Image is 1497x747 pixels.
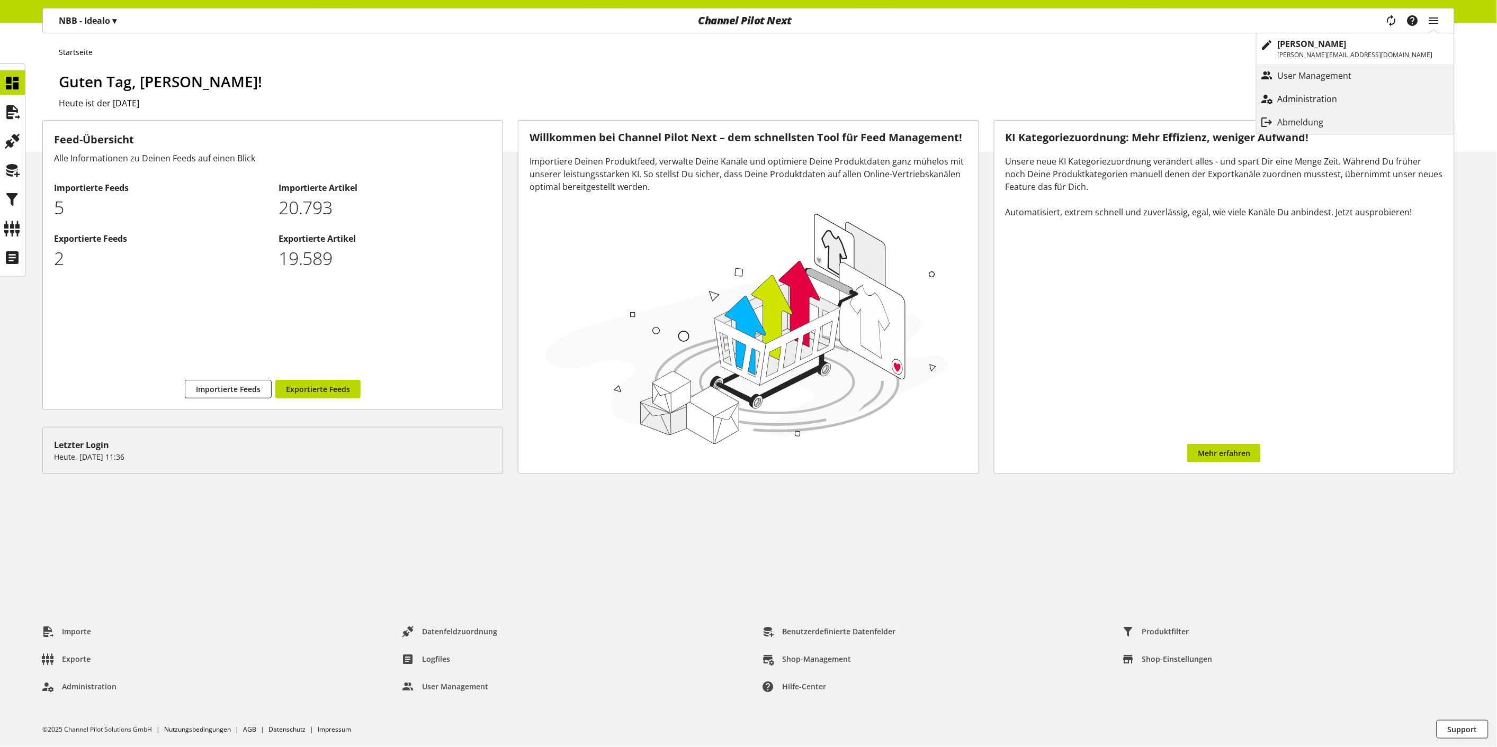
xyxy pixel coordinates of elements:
[54,194,267,221] p: 5
[286,384,350,395] span: Exportierte Feeds
[59,97,1455,110] h2: Heute ist der [DATE]
[530,132,967,144] h3: Willkommen bei Channel Pilot Next – dem schnellsten Tool für Feed Management!
[54,439,491,451] div: Letzter Login
[1142,653,1213,664] span: Shop-Einstellungen
[54,451,491,462] p: Heute, [DATE] 11:36
[1278,93,1359,105] p: Administration
[1257,89,1454,108] a: Administration
[782,681,826,692] span: Hilfe-Center
[318,725,351,734] a: Impressum
[1278,116,1345,129] p: Abmeldung
[34,650,99,669] a: Exporte
[754,622,904,641] a: Benutzerdefinierte Datenfelder
[1257,33,1454,64] a: [PERSON_NAME][PERSON_NAME][EMAIL_ADDRESS][DOMAIN_NAME]
[394,622,506,641] a: Datenfeldzuordnung
[754,677,835,696] a: Hilfe-Center
[54,152,491,165] div: Alle Informationen zu Deinen Feeds auf einen Blick
[42,725,164,734] li: ©2025 Channel Pilot Solutions GmbH
[422,653,450,664] span: Logfiles
[1006,155,1443,218] div: Unsere neue KI Kategoriezuordnung verändert alles - und spart Dir eine Menge Zeit. Während Du frü...
[268,725,306,734] a: Datenschutz
[1278,38,1347,50] b: [PERSON_NAME]
[279,194,492,221] p: 20793
[1006,132,1443,144] h3: KI Kategoriezuordnung: Mehr Effizienz, weniger Aufwand!
[1114,650,1221,669] a: Shop-Einstellungen
[112,15,116,26] span: ▾
[1114,622,1198,641] a: Produktfilter
[394,677,497,696] a: User Management
[164,725,231,734] a: Nutzungsbedingungen
[54,181,267,194] h2: Importierte Feeds
[196,384,261,395] span: Importierte Feeds
[275,380,361,398] a: Exportierte Feeds
[279,181,492,194] h2: Importierte Artikel
[782,626,895,637] span: Benutzerdefinierte Datenfelder
[394,650,459,669] a: Logfiles
[422,626,497,637] span: Datenfeldzuordnung
[54,132,491,148] h3: Feed-Übersicht
[42,8,1455,33] nav: main navigation
[540,206,954,450] img: 78e1b9dcff1e8392d83655fcfc870417.svg
[34,677,125,696] a: Administration
[279,245,492,272] p: 19589
[59,71,262,92] span: Guten Tag, [PERSON_NAME]!
[1257,66,1454,85] a: User Management
[62,681,116,692] span: Administration
[530,155,967,193] div: Importiere Deinen Produktfeed, verwalte Deine Kanäle und optimiere Deine Produktdaten ganz mühelo...
[1278,69,1373,82] p: User Management
[1142,626,1189,637] span: Produktfilter
[62,653,91,664] span: Exporte
[54,232,267,245] h2: Exportierte Feeds
[422,681,488,692] span: User Management
[1448,724,1477,735] span: Support
[1278,50,1433,60] p: [PERSON_NAME][EMAIL_ADDRESS][DOMAIN_NAME]
[243,725,256,734] a: AGB
[62,626,91,637] span: Importe
[1187,444,1261,462] a: Mehr erfahren
[1437,720,1489,739] button: Support
[279,232,492,245] h2: Exportierte Artikel
[59,14,116,27] p: NBB - Idealo
[34,622,100,641] a: Importe
[54,245,267,272] p: 2
[1198,448,1250,459] span: Mehr erfahren
[782,653,851,664] span: Shop-Management
[754,650,859,669] a: Shop-Management
[185,380,272,398] a: Importierte Feeds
